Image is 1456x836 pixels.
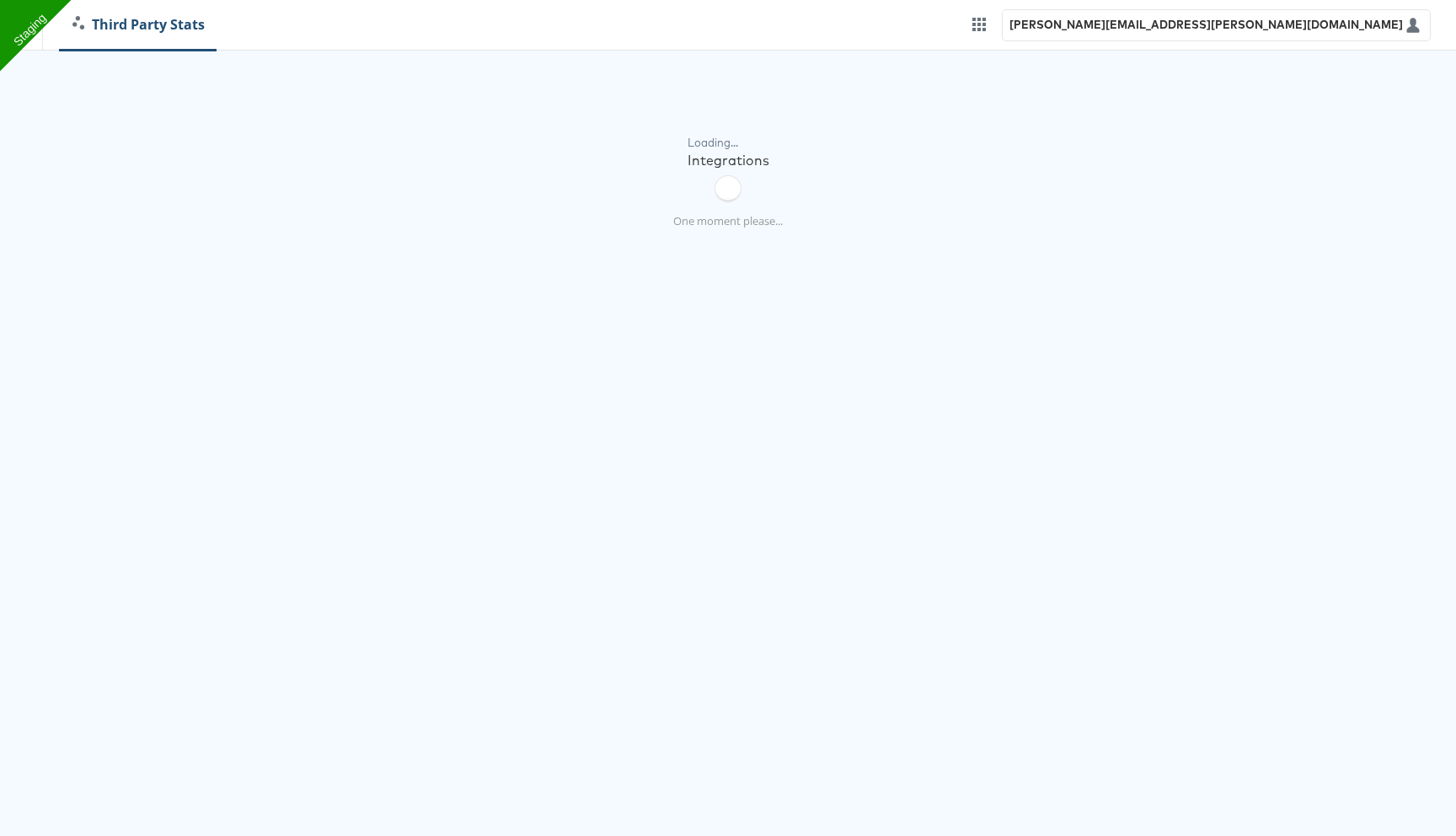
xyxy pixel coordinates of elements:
[1009,17,1403,33] div: [PERSON_NAME][EMAIL_ADDRESS][PERSON_NAME][DOMAIN_NAME]
[688,151,769,170] div: Integrations
[60,15,217,35] a: Third Party Stats
[673,213,783,229] p: One moment please...
[688,135,769,151] div: Loading...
